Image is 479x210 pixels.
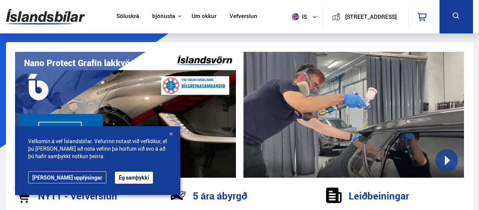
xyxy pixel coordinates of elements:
[6,5,85,29] img: G0Ugv5HjCgRt.svg
[326,187,342,203] img: sDldwouBCQTERH5k.svg
[343,14,399,20] button: [STREET_ADDRESS]
[38,190,117,201] h3: NÝTT - Vefverslun
[116,13,139,21] a: Söluskrá
[115,172,153,184] button: Ég samþykki
[15,52,236,178] img: vI42ee_Copy_of_H.png
[289,6,323,28] button: is
[349,190,409,201] h3: Leiðbeiningar
[289,13,308,20] span: is
[24,58,138,68] h1: Nano Protect Grafín lakkvörn
[192,13,216,21] a: Um okkur
[230,13,257,21] a: Vefverslun
[170,187,186,203] img: NP-R9RrMhXQFCiaa.svg
[15,187,31,203] img: 1kVRZhkadjUD8HsE.svg
[28,137,167,160] span: Velkomin á vef Íslandsbílar. Vefurinn notast við vefkökur, ef þú [PERSON_NAME] að nota vefinn þá ...
[152,13,175,20] button: Þjónusta
[193,190,247,201] h3: 5 ára ábyrgð
[292,13,299,20] img: svg+xml;base64,PHN2ZyB4bWxucz0iaHR0cDovL3d3dy53My5vcmcvMjAwMC9zdmciIHdpZHRoPSI1MTIiIGhlaWdodD0iNT...
[28,171,106,183] a: [PERSON_NAME] upplýsingar
[327,6,404,27] a: [STREET_ADDRESS]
